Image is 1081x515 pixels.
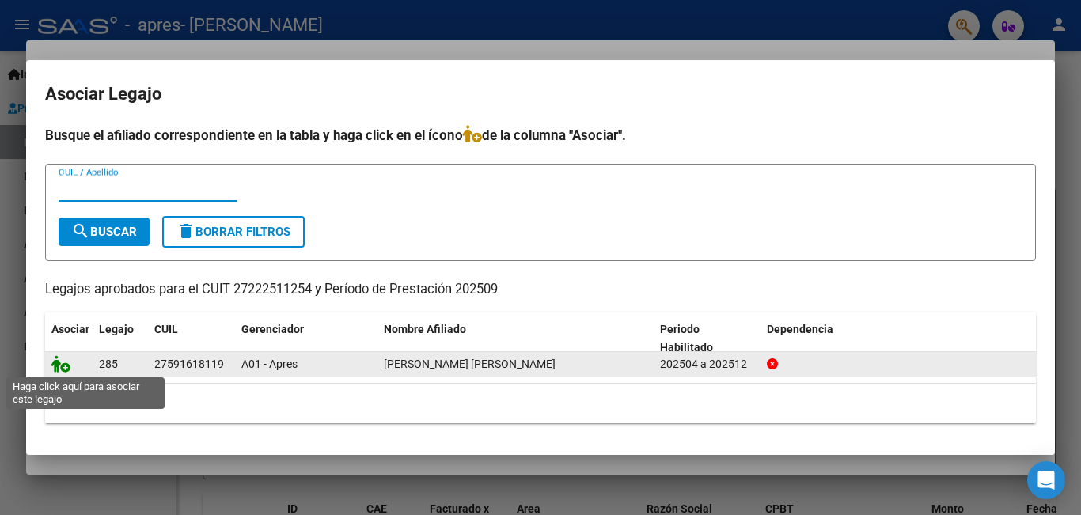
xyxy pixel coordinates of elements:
h2: Asociar Legajo [45,79,1036,109]
span: Legajo [99,323,134,335]
datatable-header-cell: Asociar [45,312,93,365]
span: Asociar [51,323,89,335]
button: Buscar [59,218,150,246]
span: Dependencia [767,323,833,335]
datatable-header-cell: Legajo [93,312,148,365]
mat-icon: search [71,222,90,240]
span: CUIL [154,323,178,335]
datatable-header-cell: Nombre Afiliado [377,312,654,365]
div: Open Intercom Messenger [1027,461,1065,499]
div: 1 registros [45,384,1036,423]
span: 285 [99,358,118,370]
span: A01 - Apres [241,358,298,370]
span: SEGOVIA BENICIO NESTOR [384,358,556,370]
span: Buscar [71,225,137,239]
datatable-header-cell: Periodo Habilitado [654,312,760,365]
span: Nombre Afiliado [384,323,466,335]
span: Borrar Filtros [176,225,290,239]
span: Gerenciador [241,323,304,335]
datatable-header-cell: Dependencia [760,312,1037,365]
mat-icon: delete [176,222,195,240]
span: Periodo Habilitado [660,323,713,354]
datatable-header-cell: Gerenciador [235,312,377,365]
datatable-header-cell: CUIL [148,312,235,365]
div: 27591618119 [154,355,224,373]
h4: Busque el afiliado correspondiente en la tabla y haga click en el ícono de la columna "Asociar". [45,125,1036,146]
button: Borrar Filtros [162,216,305,248]
div: 202504 a 202512 [660,355,754,373]
p: Legajos aprobados para el CUIT 27222511254 y Período de Prestación 202509 [45,280,1036,300]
